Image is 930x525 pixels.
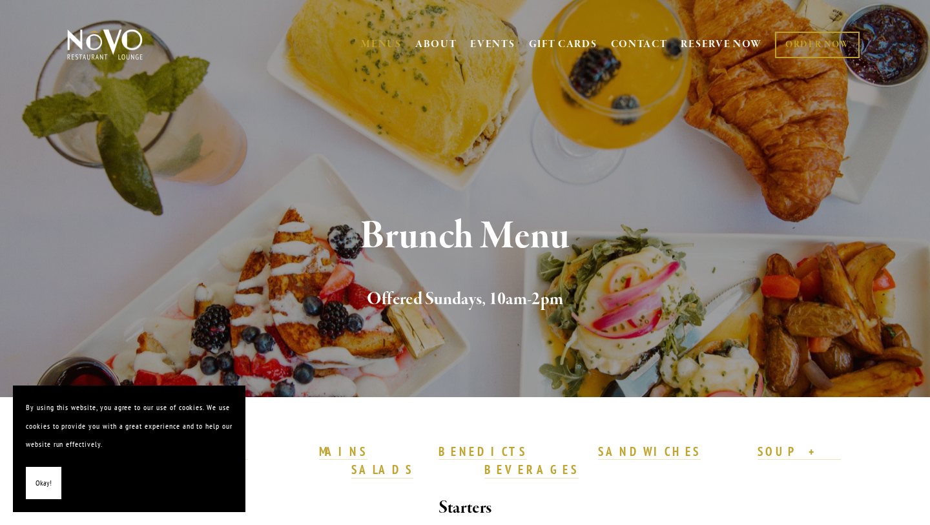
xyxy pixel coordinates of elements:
strong: SANDWICHES [598,444,701,459]
a: SOUP + SALADS [351,444,840,479]
span: Okay! [36,474,52,493]
a: MAINS [319,444,367,460]
h1: Brunch Menu [88,216,842,258]
section: Cookie banner [13,386,245,512]
a: MENUS [361,38,402,51]
strong: MAINS [319,444,367,459]
img: Novo Restaurant &amp; Lounge [65,28,145,61]
p: By using this website, you agree to our use of cookies. We use cookies to provide you with a grea... [26,398,232,454]
h2: Offered Sundays, 10am-2pm [88,286,842,313]
a: CONTACT [611,32,668,57]
a: ORDER NOW [775,32,860,58]
a: EVENTS [470,38,515,51]
button: Okay! [26,467,61,500]
a: BEVERAGES [484,462,579,479]
a: RESERVE NOW [681,32,762,57]
strong: BEVERAGES [484,462,579,477]
a: ABOUT [415,38,457,51]
a: BENEDICTS [439,444,528,460]
a: GIFT CARDS [529,32,597,57]
strong: BENEDICTS [439,444,528,459]
a: SANDWICHES [598,444,701,460]
strong: Starters [439,497,491,519]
